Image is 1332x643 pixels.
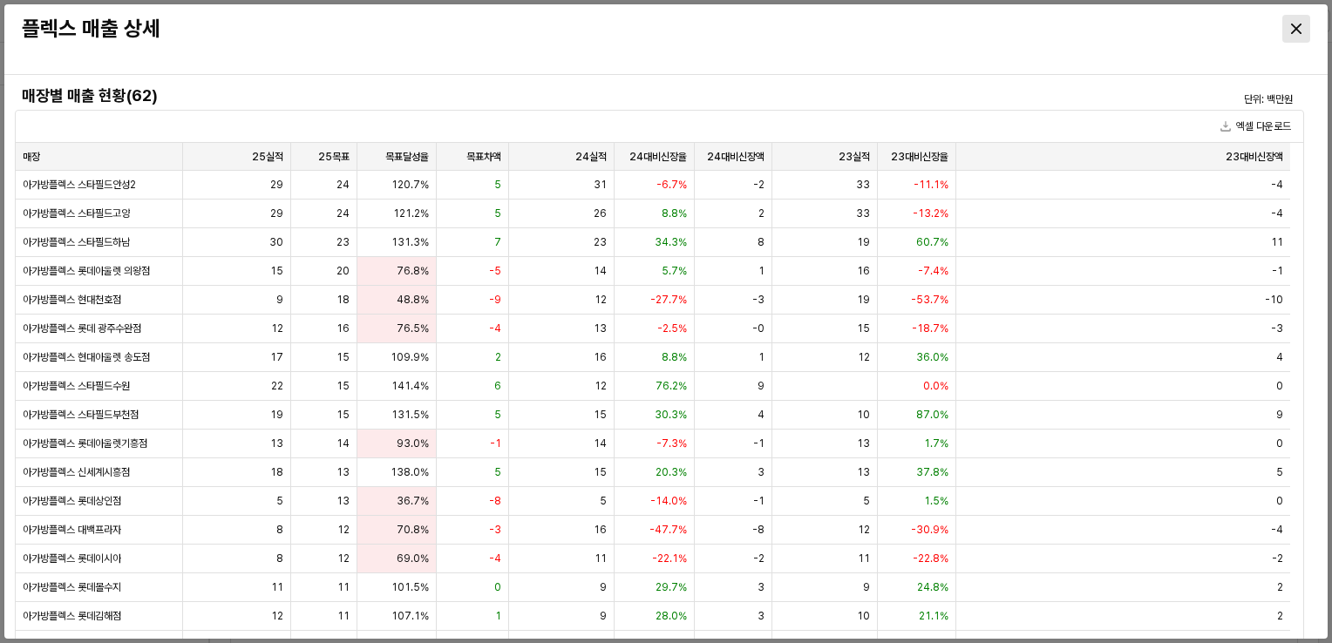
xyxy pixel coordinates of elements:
[489,523,501,537] span: -3
[23,408,139,422] span: 아가방플렉스 스타필드부천점
[911,293,948,307] span: -53.7%
[857,321,870,335] span: 15
[1213,116,1298,137] button: 엑셀 다운로드
[918,264,948,278] span: -7.4%
[753,494,765,508] span: -1
[752,523,765,537] span: -8
[916,350,948,364] span: 36.0%
[494,206,501,220] span: 5
[271,580,283,594] span: 11
[337,523,350,537] span: 12
[466,149,501,163] span: 목표차액
[594,235,607,249] span: 23
[858,523,870,537] span: 12
[858,552,870,565] span: 11
[629,149,687,163] span: 24대비신장율
[857,264,870,278] span: 16
[657,321,687,335] span: -2.5%
[916,465,948,479] span: 37.8%
[23,523,121,537] span: 아가방플렉스 대백프라자
[1277,580,1283,594] span: 2
[269,235,283,249] span: 30
[652,552,687,565] span: -22.1%
[758,206,765,220] span: 2
[22,17,985,41] h3: 플렉스 매출 상세
[919,609,948,623] span: 21.1%
[1271,206,1283,220] span: -4
[1282,15,1310,43] button: Close
[270,408,283,422] span: 19
[271,321,283,335] span: 12
[23,178,136,192] span: 아가방플렉스 스타필드안성2
[494,235,501,249] span: 7
[595,552,607,565] span: 11
[22,87,975,105] h4: 매장별 매출 현황(62)
[857,235,870,249] span: 19
[391,465,429,479] span: 138.0%
[1271,321,1283,335] span: -3
[23,350,150,364] span: 아가방플렉스 현대아울렛 송도점
[758,580,765,594] span: 3
[856,206,870,220] span: 33
[337,609,350,623] span: 11
[1276,465,1283,479] span: 5
[23,552,121,565] span: 아가방플렉스 롯데이시아
[490,437,501,450] span: -1
[391,408,429,422] span: 131.5%
[489,552,501,565] span: -4
[276,293,283,307] span: 9
[276,552,283,565] span: 8
[23,321,141,335] span: 아가방플렉스 롯데 광주수완점
[270,264,283,278] span: 15
[391,235,429,249] span: 131.3%
[391,178,429,192] span: 120.7%
[656,609,687,623] span: 28.0%
[23,264,150,278] span: 아가방플렉스 롯데아울렛 의왕점
[857,408,870,422] span: 10
[270,350,283,364] span: 17
[336,437,350,450] span: 14
[397,523,429,537] span: 70.8%
[391,350,429,364] span: 109.9%
[656,580,687,594] span: 29.7%
[23,149,40,163] span: 매장
[276,523,283,537] span: 8
[318,149,350,163] span: 25목표
[707,149,765,163] span: 24대비신장액
[662,206,687,220] span: 8.8%
[655,235,687,249] span: 34.3%
[1272,552,1283,565] span: -2
[336,321,350,335] span: 16
[397,293,429,307] span: 48.8%
[1226,149,1283,163] span: 23대비신장액
[753,437,765,450] span: -1
[600,580,607,594] span: 9
[336,206,350,220] span: 24
[857,465,870,479] span: 13
[594,465,607,479] span: 15
[758,408,765,422] span: 4
[758,235,765,249] span: 8
[1276,379,1283,393] span: 0
[336,465,350,479] span: 13
[594,437,607,450] span: 14
[23,235,130,249] span: 아가방플렉스 스타필드하남
[270,465,283,479] span: 18
[23,293,121,307] span: 아가방플렉스 현대천호점
[391,379,429,393] span: 141.4%
[1276,437,1283,450] span: 0
[276,494,283,508] span: 5
[337,552,350,565] span: 12
[913,206,948,220] span: -13.2%
[858,350,870,364] span: 12
[600,609,607,623] span: 9
[23,379,130,393] span: 아가방플렉스 스타필드수원
[662,264,687,278] span: 5.7%
[1276,408,1283,422] span: 9
[397,494,429,508] span: 36.7%
[397,437,429,450] span: 93.0%
[23,580,121,594] span: 아가방플렉스 롯데몰수지
[758,264,765,278] span: 1
[758,379,765,393] span: 9
[650,293,687,307] span: -27.7%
